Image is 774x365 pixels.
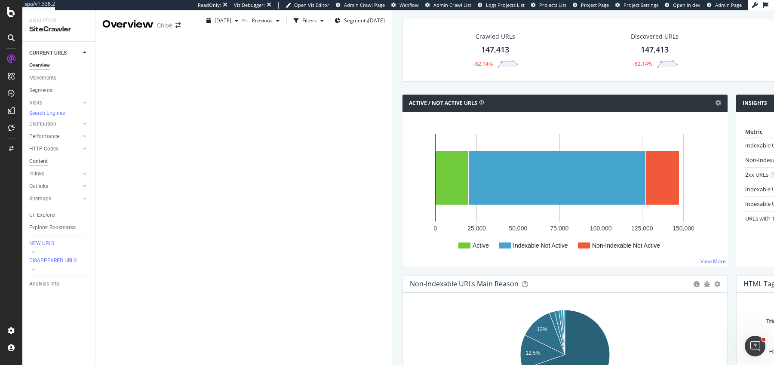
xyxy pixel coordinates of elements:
[473,60,493,67] div: -52.14%
[513,242,568,249] text: Indexable Not Active
[29,109,74,118] a: Search Engines
[29,110,65,117] div: Search Engines
[242,16,249,23] span: vs
[478,2,525,9] a: Logs Projects List
[29,157,89,166] a: Content
[203,14,242,28] button: [DATE]
[409,126,720,260] svg: A chart.
[29,132,59,141] div: Performance
[290,14,327,28] button: Filters
[29,211,89,220] a: Url Explorer
[537,326,547,332] text: 12%
[29,144,80,153] a: HTTP Codes
[704,281,710,287] div: bug
[29,239,89,248] a: NEW URLS
[433,2,471,8] span: Admin Crawl List
[294,2,329,8] span: Open Viz Editor
[391,2,419,9] a: Webflow
[29,257,77,264] div: DISAPPEARED URLS
[335,14,385,28] button: Segments[DATE]
[368,17,385,24] div: [DATE]
[29,144,58,153] div: HTTP Codes
[745,171,768,178] a: 2xx URLs
[673,225,694,232] text: 150,000
[29,61,50,70] div: Overview
[592,242,660,249] text: Non-Indexable Not Active
[434,225,437,232] text: 0
[29,182,80,191] a: Outlinks
[198,2,221,9] div: ReadOnly:
[399,2,419,8] span: Webflow
[509,225,527,232] text: 50,000
[714,281,720,287] div: gear
[590,225,612,232] text: 100,000
[715,2,742,8] span: Admin Page
[29,74,89,83] a: Movements
[29,169,80,178] a: Inlinks
[29,98,80,107] a: Visits
[29,194,51,203] div: Sitemaps
[581,2,609,8] span: Project Page
[631,32,679,41] div: Discovered URLs
[29,74,56,83] div: Movements
[539,2,566,8] span: Projects List
[673,2,700,8] span: Open in dev
[707,2,742,9] a: Admin Page
[29,86,52,95] div: Segments
[29,157,48,166] div: Content
[481,44,509,55] div: 147,413
[694,281,700,287] div: circle-info
[249,14,283,28] button: Previous
[344,2,385,8] span: Admin Crawl Page
[29,223,76,232] div: Explorer Bookmarks
[29,86,89,95] a: Segments
[29,98,42,107] div: Visits
[550,225,569,232] text: 75,000
[157,21,172,30] div: Chloé
[467,225,486,232] text: 25,000
[526,350,541,356] text: 12.5%
[29,120,56,129] div: Distribution
[29,61,89,70] a: Overview
[29,120,80,129] a: Distribution
[29,17,88,25] div: Analytics
[249,17,273,24] span: Previous
[29,49,80,58] a: CURRENT URLS
[29,279,59,288] div: Analysis Info
[29,223,89,232] a: Explorer Bookmarks
[715,100,721,106] i: Options
[665,2,700,9] a: Open in dev
[745,336,765,356] iframe: Intercom live chat
[29,132,80,141] a: Performance
[29,211,56,220] div: Url Explorer
[29,25,88,34] div: SiteCrawler
[615,2,658,9] a: Project Settings
[631,225,653,232] text: 125,000
[29,194,80,203] a: Sitemaps
[476,32,515,41] div: Crawled URLs
[473,242,489,249] text: Active
[29,257,89,265] a: DISAPPEARED URLS
[175,22,181,28] div: arrow-right-arrow-left
[743,99,767,107] h4: Insights
[531,2,566,9] a: Projects List
[486,2,525,8] span: Logs Projects List
[215,17,231,24] span: 2025 Sep. 30th
[641,44,669,55] div: 147,413
[425,2,471,9] a: Admin Crawl List
[29,169,44,178] div: Inlinks
[302,17,317,24] div: Filters
[29,182,48,191] div: Outlinks
[633,60,652,67] div: -52.14%
[623,2,658,8] span: Project Settings
[29,49,67,58] div: CURRENT URLS
[410,279,519,288] div: Non-Indexable URLs Main Reason
[102,17,154,32] div: Overview
[336,2,385,9] a: Admin Crawl Page
[573,2,609,9] a: Project Page
[29,240,54,247] div: NEW URLS
[234,2,265,9] div: Viz Debugger:
[344,17,368,24] span: Segments
[700,258,726,265] a: View More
